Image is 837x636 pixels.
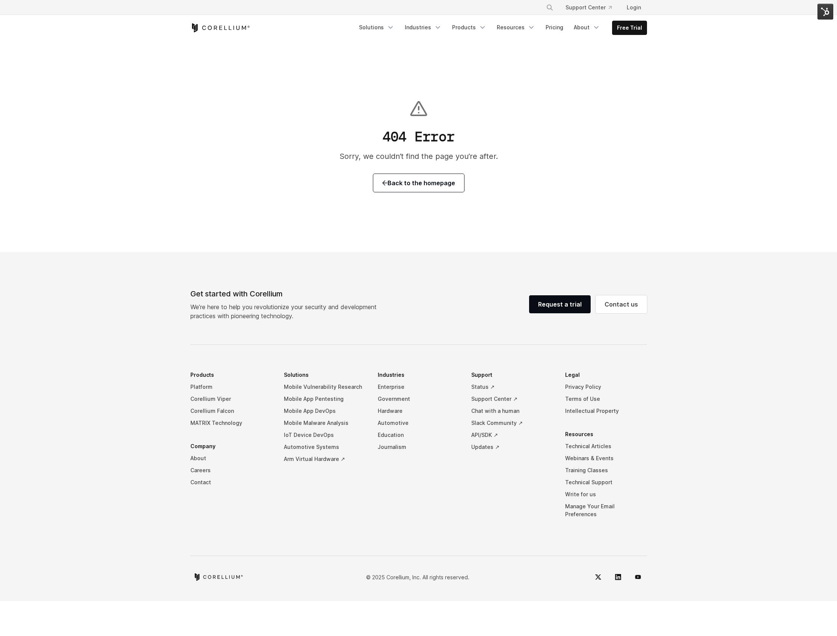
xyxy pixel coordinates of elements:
a: Corellium Falcon [190,405,272,417]
a: Corellium Viper [190,393,272,405]
a: IoT Device DevOps [284,429,366,441]
a: Support Center [560,1,618,14]
a: Arm Virtual Hardware ↗ [284,453,366,465]
div: Navigation Menu [190,369,647,532]
a: About [569,21,605,34]
a: Terms of Use [565,393,647,405]
a: Automotive Systems [284,441,366,453]
a: Login [621,1,647,14]
a: API/SDK ↗ [471,429,553,441]
a: Mobile App DevOps [284,405,366,417]
a: Industries [400,21,446,34]
a: Webinars & Events [565,452,647,464]
a: Mobile Vulnerability Research [284,381,366,393]
a: Mobile App Pentesting [284,393,366,405]
a: Enterprise [378,381,460,393]
a: Resources [492,21,540,34]
a: Updates ↗ [471,441,553,453]
p: We’re here to help you revolutionize your security and development practices with pioneering tech... [190,302,383,320]
a: Pricing [541,21,568,34]
a: Contact us [596,295,647,313]
a: Government [378,393,460,405]
a: Slack Community ↗ [471,417,553,429]
a: Status ↗ [471,381,553,393]
a: Manage Your Email Preferences [565,500,647,520]
a: Journalism [378,441,460,453]
span: Back to the homepage [382,178,455,187]
button: Search [543,1,556,14]
a: Corellium Home [190,23,250,32]
a: Training Classes [565,464,647,476]
a: Back to the homepage [373,174,464,192]
a: Write for us [565,488,647,500]
div: Get started with Corellium [190,288,383,299]
a: Intellectual Property [565,405,647,417]
a: Solutions [354,21,399,34]
img: HubSpot Tools Menu Toggle [817,4,833,20]
a: Corellium home [193,573,243,581]
a: Platform [190,381,272,393]
a: Products [448,21,491,34]
p: © 2025 Corellium, Inc. All rights reserved. [366,573,469,581]
a: About [190,452,272,464]
a: Chat with a human [471,405,553,417]
a: Technical Support [565,476,647,488]
a: Request a trial [529,295,591,313]
a: Support Center ↗ [471,393,553,405]
a: Twitter [589,568,607,586]
a: Contact [190,476,272,488]
a: Careers [190,464,272,476]
a: Privacy Policy [565,381,647,393]
div: Navigation Menu [537,1,647,14]
a: Technical Articles [565,440,647,452]
a: LinkedIn [609,568,627,586]
a: Automotive [378,417,460,429]
a: Education [378,429,460,441]
div: Navigation Menu [354,21,647,35]
a: Hardware [378,405,460,417]
a: Free Trial [612,21,647,35]
a: MATRIX Technology [190,417,272,429]
a: YouTube [629,568,647,586]
a: Mobile Malware Analysis [284,417,366,429]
